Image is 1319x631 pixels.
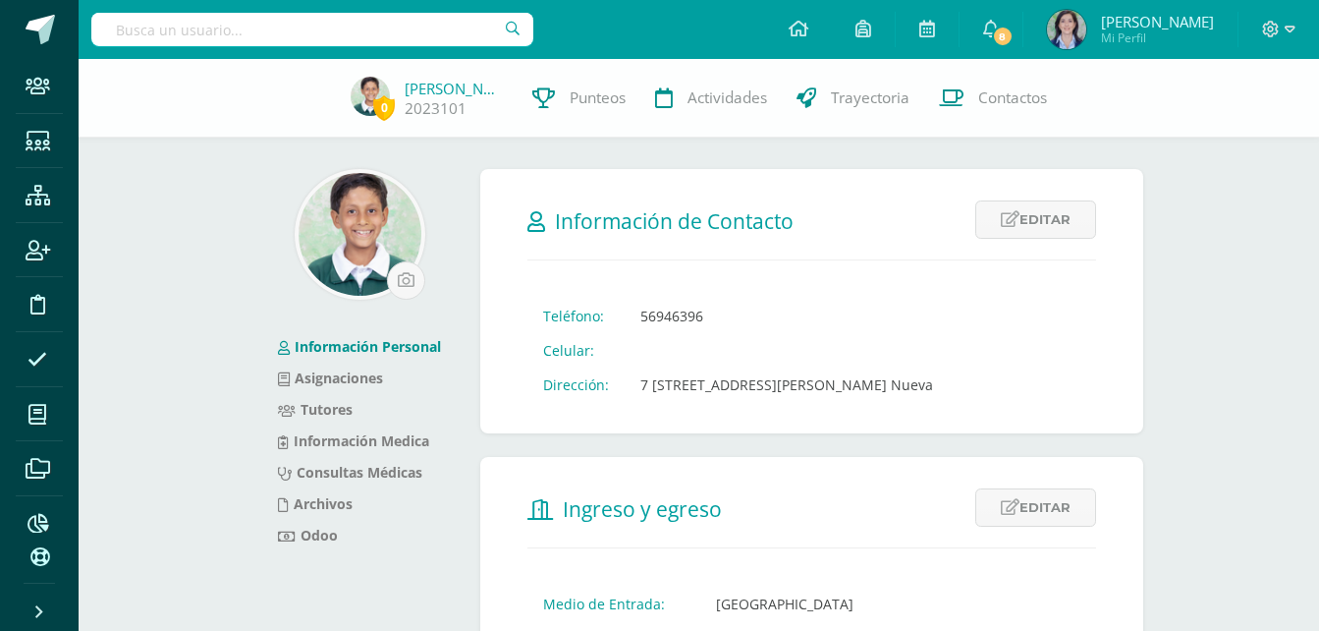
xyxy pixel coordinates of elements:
a: [PERSON_NAME] [405,79,503,98]
a: Trayectoria [782,59,924,138]
span: 0 [373,95,395,120]
a: Consultas Médicas [278,463,422,482]
span: Información de Contacto [555,207,794,235]
a: Asignaciones [278,369,383,387]
span: 8 [991,26,1013,47]
img: 2f9659416ba1a5f1231b987658998d2f.png [1047,10,1086,49]
td: Teléfono: [527,299,625,333]
td: Celular: [527,333,625,368]
a: Información Personal [278,337,441,356]
a: Editar [975,488,1096,527]
a: 2023101 [405,98,467,119]
a: Editar [975,201,1096,239]
a: Tutores [278,400,353,419]
td: 56946396 [625,299,949,333]
span: Actividades [687,87,767,108]
span: [PERSON_NAME] [1101,12,1214,31]
a: Actividades [640,59,782,138]
span: Trayectoria [831,87,909,108]
span: Ingreso y egreso [563,495,722,523]
span: Mi Perfil [1101,29,1214,46]
td: Medio de Entrada: [527,587,700,621]
span: Contactos [978,87,1047,108]
img: 662022f9bd6534129d0ac1bb89c66184.png [299,173,421,296]
input: Busca un usuario... [91,13,533,46]
a: Archivos [278,494,353,513]
img: fdb57f9571f5ff6d406545ea50d13ed1.png [351,77,390,116]
a: Contactos [924,59,1062,138]
a: Información Medica [278,431,429,450]
span: Punteos [570,87,626,108]
a: Odoo [278,526,338,545]
td: 7 [STREET_ADDRESS][PERSON_NAME] Nueva [625,368,949,402]
td: [GEOGRAPHIC_DATA] [700,587,869,621]
a: Punteos [518,59,640,138]
td: Dirección: [527,368,625,402]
